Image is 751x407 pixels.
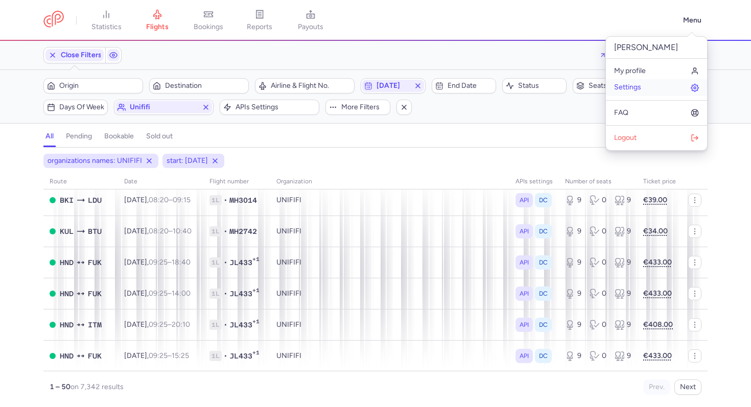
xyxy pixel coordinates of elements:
[45,132,54,141] h4: all
[149,258,191,267] span: –
[637,174,682,189] th: Ticket price
[149,320,168,329] time: 09:25
[50,197,56,203] span: OPEN
[173,227,192,235] time: 10:40
[124,196,191,204] span: [DATE],
[229,289,252,299] span: JL433
[172,351,189,360] time: 15:25
[124,320,190,329] span: [DATE],
[224,226,227,236] span: •
[43,100,108,115] button: Days of week
[224,257,227,268] span: •
[149,196,169,204] time: 08:20
[593,47,639,63] button: Export
[172,258,191,267] time: 18:40
[149,289,191,298] span: –
[539,195,548,205] span: DC
[48,156,142,166] span: organizations names: UNIFIFI
[50,322,56,328] span: OPEN
[114,100,214,115] button: unififi
[91,22,122,32] span: statistics
[88,288,102,299] span: Fukuoka, Fukuoka, Japan
[60,350,74,362] span: Haneda Airport, Tokyo, Japan
[209,351,222,361] span: 1L
[59,103,104,111] span: Days of week
[559,174,637,189] th: number of seats
[643,258,672,267] strong: €433.00
[252,287,260,297] span: +1
[71,382,124,391] span: on 7,342 results
[590,320,606,330] div: 0
[520,351,529,361] span: API
[606,63,707,79] a: My profile
[173,196,191,204] time: 09:15
[183,9,234,32] a: bookings
[643,320,673,329] strong: €408.00
[149,227,192,235] span: –
[539,226,548,236] span: DC
[66,132,92,141] h4: pending
[615,320,631,330] div: 9
[172,289,191,298] time: 14:00
[50,382,71,391] strong: 1 – 50
[209,320,222,330] span: 1L
[298,22,323,32] span: payouts
[590,289,606,299] div: 0
[50,353,56,359] span: OPEN
[615,226,631,236] div: 9
[539,289,548,299] span: DC
[643,196,667,204] strong: €39.00
[341,103,386,111] span: More filters
[88,195,102,206] span: Lahad Datu, Lahad Datu, Malaysia
[229,257,252,268] span: JL433
[149,227,169,235] time: 08:20
[50,259,56,266] span: OPEN
[432,78,496,93] button: End date
[60,195,74,206] span: Kota-Kinabalu International Airport, Kota Kinabalu, Malaysia
[252,256,260,266] span: +1
[234,9,285,32] a: reports
[590,257,606,268] div: 0
[589,82,669,90] span: Seats and bookings
[224,195,227,205] span: •
[606,79,707,95] a: Settings
[614,109,628,117] span: FAQ
[285,9,336,32] a: payouts
[220,100,319,115] button: APIs settings
[224,289,227,299] span: •
[59,82,139,90] span: Origin
[88,350,102,362] span: Fukuoka, Fukuoka, Japan
[81,9,132,32] a: statistics
[520,289,529,299] span: API
[520,195,529,205] span: API
[124,351,189,360] span: [DATE],
[209,257,222,268] span: 1L
[325,100,390,115] button: More filters
[60,288,74,299] span: Haneda Airport, Tokyo, Japan
[229,226,257,236] span: MH2742
[60,257,74,268] span: Haneda Airport, Tokyo, Japan
[606,105,707,121] a: FAQ
[614,67,646,75] span: My profile
[247,22,272,32] span: reports
[88,319,102,330] span: Itami, Osaka, Japan
[615,257,631,268] div: 9
[509,174,559,189] th: APIs settings
[520,226,529,236] span: API
[677,11,708,30] button: Menu
[270,247,509,278] td: UNIFIFI
[271,82,351,90] span: Airline & Flight No.
[60,226,74,237] span: Kuala Lumpur International Airport (klia), Kuala Lumpur, Malaysia
[149,320,190,329] span: –
[565,289,581,299] div: 9
[615,195,631,205] div: 9
[590,195,606,205] div: 0
[130,103,198,111] span: unififi
[149,196,191,204] span: –
[60,319,74,330] span: Haneda Airport, Tokyo, Japan
[194,22,223,32] span: bookings
[565,351,581,361] div: 9
[615,289,631,299] div: 9
[149,258,168,267] time: 09:25
[565,320,581,330] div: 9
